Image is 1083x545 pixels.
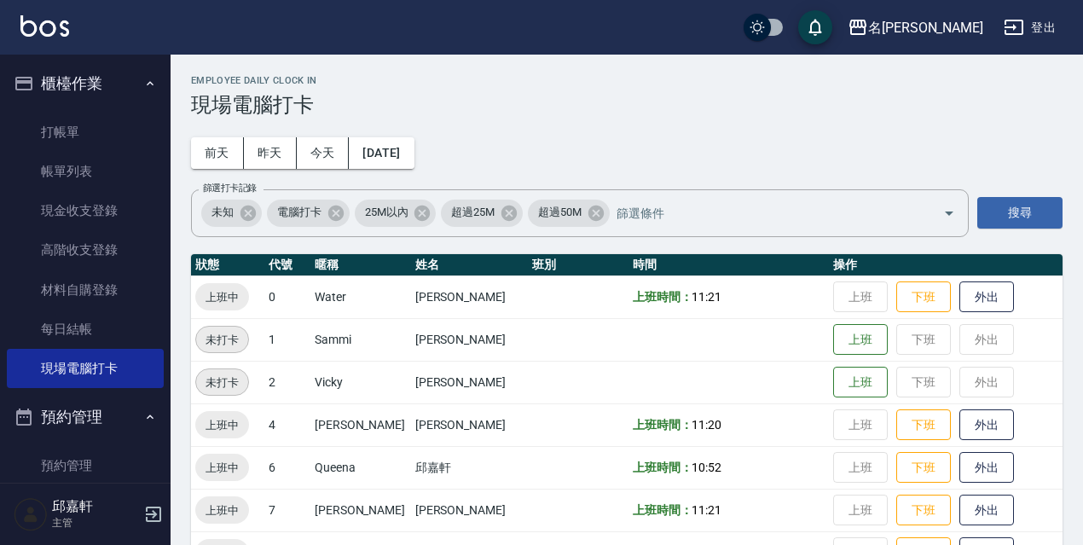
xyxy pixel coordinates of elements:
button: 下班 [896,452,951,484]
button: 下班 [896,409,951,441]
a: 每日結帳 [7,310,164,349]
button: 外出 [959,452,1014,484]
td: [PERSON_NAME] [411,275,528,318]
img: Logo [20,15,69,37]
span: 11:20 [692,418,721,432]
th: 代號 [264,254,310,276]
span: 上班中 [195,288,249,306]
td: Water [310,275,411,318]
td: 邱嘉軒 [411,446,528,489]
th: 暱稱 [310,254,411,276]
a: 現場電腦打卡 [7,349,164,388]
button: 今天 [297,137,350,169]
div: 超過50M [528,200,610,227]
td: 7 [264,489,310,531]
button: 前天 [191,137,244,169]
th: 班別 [528,254,628,276]
button: 預約管理 [7,395,164,439]
p: 主管 [52,515,139,531]
button: 昨天 [244,137,297,169]
a: 高階收支登錄 [7,230,164,270]
button: 櫃檯作業 [7,61,164,106]
span: 上班中 [195,459,249,477]
td: 0 [264,275,310,318]
span: 超過50M [528,204,592,221]
button: 下班 [896,281,951,313]
td: [PERSON_NAME] [411,361,528,403]
td: 2 [264,361,310,403]
div: 25M以內 [355,200,437,227]
input: 篩選條件 [612,198,913,228]
h3: 現場電腦打卡 [191,93,1063,117]
td: Queena [310,446,411,489]
th: 操作 [829,254,1063,276]
span: 上班中 [195,416,249,434]
button: 外出 [959,495,1014,526]
b: 上班時間： [633,503,692,517]
a: 材料自購登錄 [7,270,164,310]
span: 超過25M [441,204,505,221]
td: 6 [264,446,310,489]
button: [DATE] [349,137,414,169]
span: 10:52 [692,461,721,474]
a: 現金收支登錄 [7,191,164,230]
span: 11:21 [692,290,721,304]
span: 11:21 [692,503,721,517]
a: 打帳單 [7,113,164,152]
button: 外出 [959,409,1014,441]
td: 4 [264,403,310,446]
a: 預約管理 [7,446,164,485]
b: 上班時間： [633,290,692,304]
label: 篩選打卡記錄 [203,182,257,194]
th: 狀態 [191,254,264,276]
b: 上班時間： [633,461,692,474]
td: [PERSON_NAME] [310,489,411,531]
td: Vicky [310,361,411,403]
div: 名[PERSON_NAME] [868,17,983,38]
button: 下班 [896,495,951,526]
button: 搜尋 [977,197,1063,229]
span: 未知 [201,204,244,221]
td: [PERSON_NAME] [411,403,528,446]
div: 超過25M [441,200,523,227]
div: 未知 [201,200,262,227]
button: save [798,10,832,44]
button: 上班 [833,324,888,356]
td: 1 [264,318,310,361]
button: Open [935,200,963,227]
span: 未打卡 [196,374,248,391]
h5: 邱嘉軒 [52,498,139,515]
th: 時間 [628,254,830,276]
button: 上班 [833,367,888,398]
td: [PERSON_NAME] [310,403,411,446]
button: 名[PERSON_NAME] [841,10,990,45]
span: 未打卡 [196,331,248,349]
h2: Employee Daily Clock In [191,75,1063,86]
span: 上班中 [195,502,249,519]
th: 姓名 [411,254,528,276]
button: 外出 [959,281,1014,313]
b: 上班時間： [633,418,692,432]
span: 電腦打卡 [267,204,332,221]
a: 帳單列表 [7,152,164,191]
td: Sammi [310,318,411,361]
span: 25M以內 [355,204,419,221]
img: Person [14,497,48,531]
div: 電腦打卡 [267,200,350,227]
button: 登出 [997,12,1063,43]
td: [PERSON_NAME] [411,489,528,531]
td: [PERSON_NAME] [411,318,528,361]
